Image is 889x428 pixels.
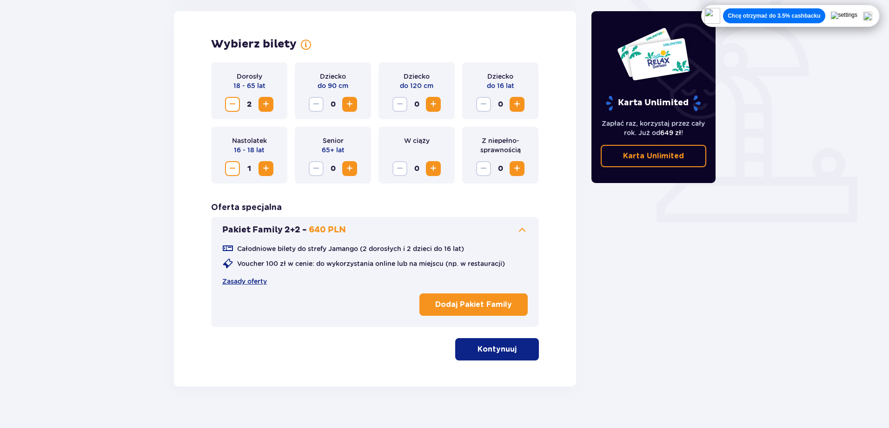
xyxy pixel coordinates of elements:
[232,136,267,145] p: Nastolatek
[404,72,430,81] p: Dziecko
[222,277,267,286] a: Zasady oferty
[222,224,528,236] button: Pakiet Family 2+2 -640 PLN
[623,151,684,161] p: Karta Unlimited
[237,259,505,268] p: Voucher 100 zł w cenie: do wykorzystania online lub na miejscu (np. w restauracji)
[233,81,265,90] p: 18 - 65 lat
[237,244,464,253] p: Całodniowe bilety do strefy Jamango (2 dorosłych i 2 dzieci do 16 lat)
[242,161,257,176] span: 1
[435,299,512,310] p: Dodaj Pakiet Family
[320,72,346,81] p: Dziecko
[476,97,491,112] button: Decrease
[392,161,407,176] button: Decrease
[342,161,357,176] button: Increase
[211,202,282,213] p: Oferta specjalna
[601,119,707,137] p: Zapłać raz, korzystaj przez cały rok. Już od !
[409,97,424,112] span: 0
[601,145,707,167] a: Karta Unlimited
[325,97,340,112] span: 0
[322,145,345,155] p: 65+ lat
[478,344,517,354] p: Kontynuuj
[323,136,344,145] p: Senior
[455,338,539,360] button: Kontynuuj
[487,72,513,81] p: Dziecko
[660,129,681,136] span: 649 zł
[400,81,433,90] p: do 120 cm
[404,136,430,145] p: W ciąży
[426,161,441,176] button: Increase
[419,293,528,316] button: Dodaj Pakiet Family
[426,97,441,112] button: Increase
[242,97,257,112] span: 2
[605,95,702,111] p: Karta Unlimited
[259,97,273,112] button: Increase
[237,72,262,81] p: Dorosły
[342,97,357,112] button: Increase
[259,161,273,176] button: Increase
[493,97,508,112] span: 0
[476,161,491,176] button: Decrease
[309,161,324,176] button: Decrease
[225,161,240,176] button: Decrease
[325,161,340,176] span: 0
[222,224,307,236] p: Pakiet Family 2+2 -
[510,161,524,176] button: Increase
[392,97,407,112] button: Decrease
[211,37,297,51] p: Wybierz bilety
[493,161,508,176] span: 0
[225,97,240,112] button: Decrease
[309,97,324,112] button: Decrease
[510,97,524,112] button: Increase
[318,81,348,90] p: do 90 cm
[409,161,424,176] span: 0
[309,224,346,236] p: 640 PLN
[470,136,531,155] p: Z niepełno­sprawnością
[234,145,265,155] p: 16 - 18 lat
[487,81,514,90] p: do 16 lat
